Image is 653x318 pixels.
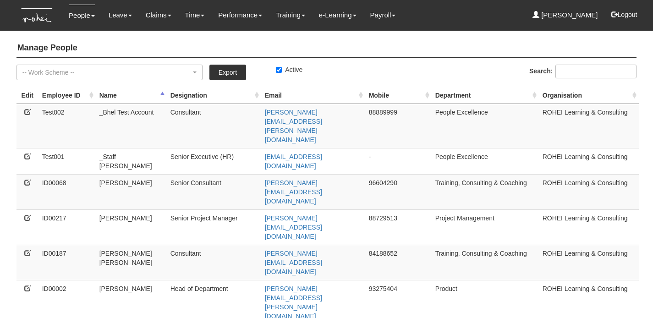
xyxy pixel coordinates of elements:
td: Test001 [38,148,96,174]
a: Leave [109,5,132,26]
a: [PERSON_NAME][EMAIL_ADDRESS][DOMAIN_NAME] [265,179,322,205]
td: ID00068 [38,174,96,209]
a: [EMAIL_ADDRESS][DOMAIN_NAME] [265,153,322,170]
th: Name : activate to sort column descending [96,87,167,104]
td: [PERSON_NAME] [96,209,167,245]
td: Senior Consultant [167,174,261,209]
td: ID00217 [38,209,96,245]
a: [PERSON_NAME][EMAIL_ADDRESS][PERSON_NAME][DOMAIN_NAME] [265,109,322,143]
td: ROHEI Learning & Consulting [539,209,639,245]
a: Training [276,5,305,26]
td: [PERSON_NAME] [96,174,167,209]
td: Training, Consulting & Coaching [432,245,539,280]
th: Designation : activate to sort column ascending [167,87,261,104]
td: _Bhel Test Account [96,104,167,148]
label: Active [276,65,302,74]
td: Consultant [167,104,261,148]
td: ID00187 [38,245,96,280]
a: Export [209,65,246,80]
th: Email : activate to sort column ascending [261,87,365,104]
td: - [365,148,432,174]
td: Senior Project Manager [167,209,261,245]
th: Mobile : activate to sort column ascending [365,87,432,104]
h4: Manage People [16,39,637,58]
td: ROHEI Learning & Consulting [539,104,639,148]
td: 84188652 [365,245,432,280]
td: 88729513 [365,209,432,245]
a: e-Learning [319,5,357,26]
td: Test002 [38,104,96,148]
a: People [69,5,95,26]
label: Search: [529,65,637,78]
button: -- Work Scheme -- [16,65,203,80]
a: [PERSON_NAME][EMAIL_ADDRESS][DOMAIN_NAME] [265,250,322,275]
a: Performance [218,5,262,26]
td: _Staff [PERSON_NAME] [96,148,167,174]
td: People Excellence [432,104,539,148]
td: ROHEI Learning & Consulting [539,245,639,280]
td: Training, Consulting & Coaching [432,174,539,209]
th: Department : activate to sort column ascending [432,87,539,104]
td: ROHEI Learning & Consulting [539,174,639,209]
a: [PERSON_NAME] [532,5,598,26]
td: Consultant [167,245,261,280]
a: [PERSON_NAME][EMAIL_ADDRESS][DOMAIN_NAME] [265,214,322,240]
th: Employee ID: activate to sort column ascending [38,87,96,104]
div: -- Work Scheme -- [22,68,191,77]
a: Time [185,5,205,26]
td: ROHEI Learning & Consulting [539,148,639,174]
a: Payroll [370,5,396,26]
td: 88889999 [365,104,432,148]
input: Search: [555,65,637,78]
td: [PERSON_NAME] [PERSON_NAME] [96,245,167,280]
td: 96604290 [365,174,432,209]
td: People Excellence [432,148,539,174]
th: Organisation : activate to sort column ascending [539,87,639,104]
button: Logout [605,4,644,26]
td: Project Management [432,209,539,245]
td: Senior Executive (HR) [167,148,261,174]
a: Claims [146,5,171,26]
th: Edit [16,87,38,104]
input: Active [276,67,282,73]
